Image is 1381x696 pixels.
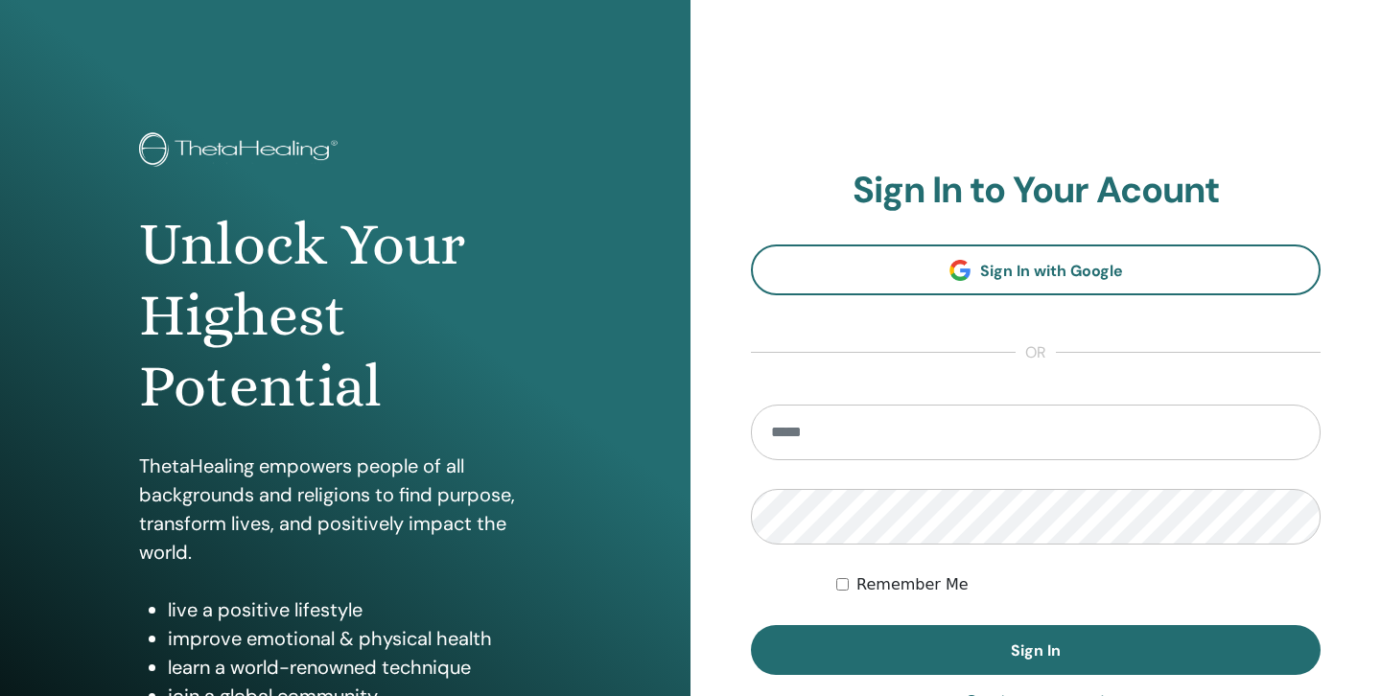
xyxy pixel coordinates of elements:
[168,624,551,653] li: improve emotional & physical health
[980,261,1123,281] span: Sign In with Google
[139,209,551,423] h1: Unlock Your Highest Potential
[751,169,1321,213] h2: Sign In to Your Acount
[1011,640,1061,661] span: Sign In
[168,595,551,624] li: live a positive lifestyle
[751,244,1321,295] a: Sign In with Google
[139,452,551,567] p: ThetaHealing empowers people of all backgrounds and religions to find purpose, transform lives, a...
[836,573,1321,596] div: Keep me authenticated indefinitely or until I manually logout
[751,625,1321,675] button: Sign In
[168,653,551,682] li: learn a world-renowned technique
[856,573,969,596] label: Remember Me
[1016,341,1056,364] span: or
